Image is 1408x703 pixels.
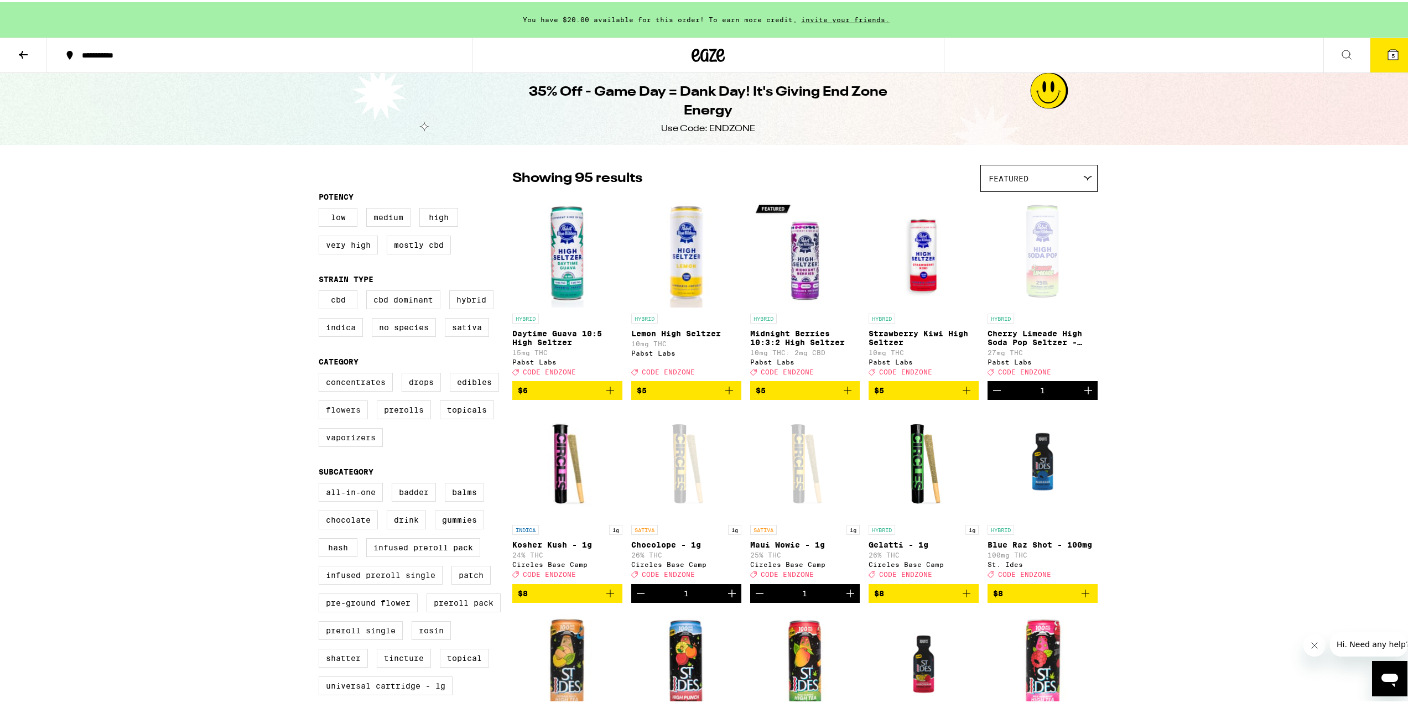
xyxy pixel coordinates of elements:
[761,569,814,576] span: CODE ENDZONE
[419,206,458,225] label: High
[869,549,979,556] p: 26% THC
[750,538,860,547] p: Maui Wowie - 1g
[998,366,1051,373] span: CODE ENDZONE
[988,356,1098,363] div: Pabst Labs
[869,311,895,321] p: HYBRID
[319,206,357,225] label: Low
[512,538,622,547] p: Kosher Kush - 1g
[879,366,932,373] span: CODE ENDZONE
[319,190,354,199] legend: Potency
[518,587,528,596] span: $8
[1372,659,1407,694] iframe: Button to launch messaging window
[523,366,576,373] span: CODE ENDZONE
[631,311,658,321] p: HYBRID
[750,195,860,306] img: Pabst Labs - Midnight Berries 10:3:2 High Seltzer
[445,316,489,335] label: Sativa
[723,582,741,601] button: Increment
[802,587,807,596] div: 1
[319,481,383,499] label: All-In-One
[869,347,979,354] p: 10mg THC
[750,327,860,345] p: Midnight Berries 10:3:2 High Seltzer
[988,538,1098,547] p: Blue Raz Shot - 100mg
[319,371,393,389] label: Concentrates
[989,172,1028,181] span: Featured
[319,273,373,282] legend: Strain Type
[512,379,622,398] button: Add to bag
[874,384,884,393] span: $5
[427,591,501,610] label: Preroll Pack
[1330,630,1407,654] iframe: Message from company
[988,195,1098,379] a: Open page for Cherry Limeade High Soda Pop Seltzer - 25mg from Pabst Labs
[1040,384,1045,393] div: 1
[387,233,451,252] label: Mostly CBD
[965,523,979,533] p: 1g
[631,559,741,566] div: Circles Base Camp
[512,559,622,566] div: Circles Base Camp
[869,407,979,517] img: Circles Base Camp - Gelatti - 1g
[512,195,622,306] img: Pabst Labs - Daytime Guava 10:5 High Seltzer
[319,508,378,527] label: Chocolate
[319,398,368,417] label: Flowers
[402,371,441,389] label: Drops
[750,379,860,398] button: Add to bag
[869,582,979,601] button: Add to bag
[319,647,368,665] label: Shatter
[869,356,979,363] div: Pabst Labs
[642,366,695,373] span: CODE ENDZONE
[366,206,411,225] label: Medium
[319,564,443,582] label: Infused Preroll Single
[684,587,689,596] div: 1
[387,508,426,527] label: Drink
[988,327,1098,345] p: Cherry Limeade High Soda Pop Seltzer - 25mg
[761,366,814,373] span: CODE ENDZONE
[435,508,484,527] label: Gummies
[879,569,932,576] span: CODE ENDZONE
[988,523,1014,533] p: HYBRID
[319,536,357,555] label: Hash
[750,356,860,363] div: Pabst Labs
[512,311,539,321] p: HYBRID
[631,549,741,556] p: 26% THC
[756,384,766,393] span: $5
[750,559,860,566] div: Circles Base Camp
[319,426,383,445] label: Vaporizers
[728,523,741,533] p: 1g
[988,549,1098,556] p: 100mg THC
[319,619,403,638] label: Preroll Single
[631,538,741,547] p: Chocolope - 1g
[750,549,860,556] p: 25% THC
[631,338,741,345] p: 10mg THC
[988,559,1098,566] div: St. Ides
[637,384,647,393] span: $5
[319,288,357,307] label: CBD
[874,587,884,596] span: $8
[512,327,622,345] p: Daytime Guava 10:5 High Seltzer
[512,195,622,379] a: Open page for Daytime Guava 10:5 High Seltzer from Pabst Labs
[377,647,431,665] label: Tincture
[377,398,431,417] label: Prerolls
[661,121,755,133] div: Use Code: ENDZONE
[319,465,373,474] legend: Subcategory
[449,288,493,307] label: Hybrid
[631,582,650,601] button: Decrement
[869,407,979,581] a: Open page for Gelatti - 1g from Circles Base Camp
[797,14,893,21] span: invite your friends.
[412,619,451,638] label: Rosin
[869,559,979,566] div: Circles Base Camp
[512,582,622,601] button: Add to bag
[631,195,741,379] a: Open page for Lemon High Seltzer from Pabst Labs
[993,587,1003,596] span: $8
[750,523,777,533] p: SATIVA
[319,674,453,693] label: Universal Cartridge - 1g
[750,311,777,321] p: HYBRID
[846,523,860,533] p: 1g
[518,384,528,393] span: $6
[319,591,418,610] label: Pre-ground Flower
[366,536,480,555] label: Infused Preroll Pack
[869,327,979,345] p: Strawberry Kiwi High Seltzer
[512,356,622,363] div: Pabst Labs
[869,195,979,306] img: Pabst Labs - Strawberry Kiwi High Seltzer
[750,195,860,379] a: Open page for Midnight Berries 10:3:2 High Seltzer from Pabst Labs
[319,355,359,364] legend: Category
[451,564,491,582] label: Patch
